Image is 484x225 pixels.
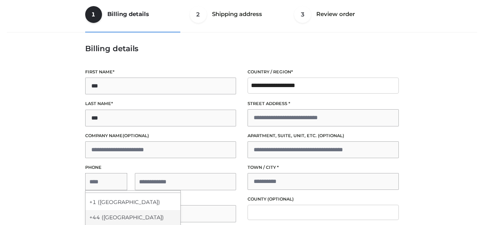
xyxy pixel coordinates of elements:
div: +1 ([GEOGRAPHIC_DATA]) [86,195,180,210]
label: Town / City [248,164,399,171]
label: First name [85,68,236,76]
label: Last name [85,100,236,107]
h3: Billing details [85,44,399,53]
label: Street address [248,100,399,107]
label: Company name [85,132,236,139]
label: Apartment, suite, unit, etc. [248,132,399,139]
label: Country / Region [248,68,399,76]
span: (optional) [318,133,344,138]
label: County [248,196,399,203]
span: (optional) [267,196,294,202]
label: Phone [85,164,236,171]
span: (optional) [123,133,149,138]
